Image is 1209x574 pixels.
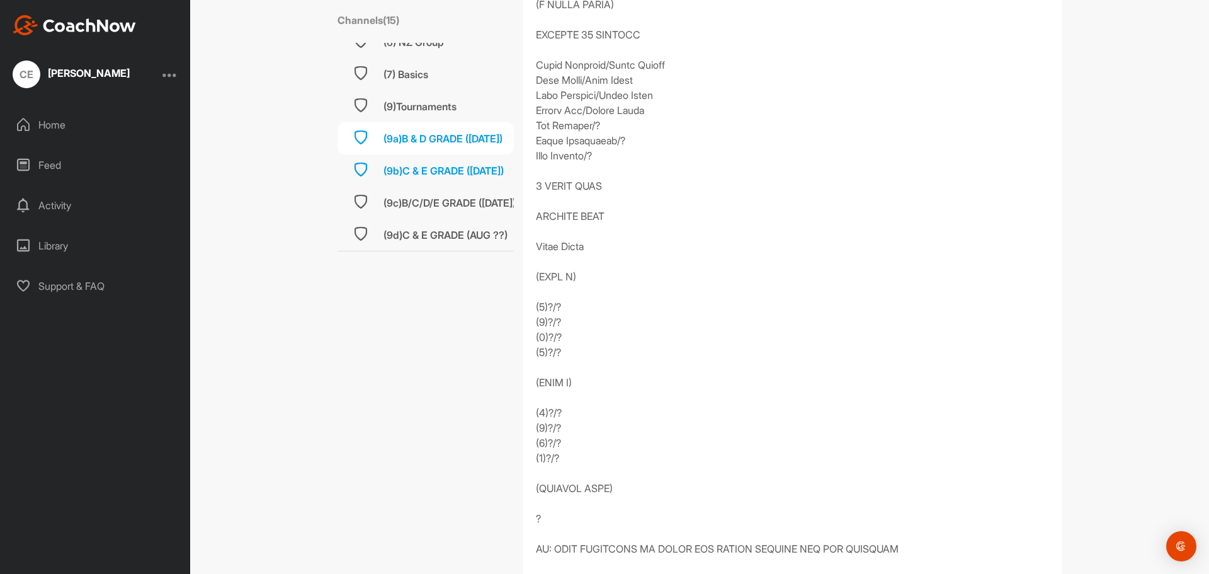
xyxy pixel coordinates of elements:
div: Activity [7,190,184,221]
div: (9)Tournaments [383,99,457,114]
div: (9b)C & E GRADE ([DATE]) [383,163,504,178]
div: Library [7,230,184,261]
div: (9a)B & D GRADE ([DATE]) [383,131,502,146]
div: (7) Basics [383,67,428,82]
div: Open Intercom Messenger [1166,531,1196,561]
div: [PERSON_NAME] [48,68,130,78]
label: Channels ( 15 ) [338,13,399,28]
div: Support & FAQ [7,270,184,302]
div: CE [13,60,40,88]
div: (9d)C & E GRADE (AUG ??) [383,227,508,243]
div: Home [7,109,184,141]
div: Feed [7,149,184,181]
img: CoachNow [13,15,136,35]
div: (9c)B/C/D/E GRADE ([DATE]) [383,195,516,210]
